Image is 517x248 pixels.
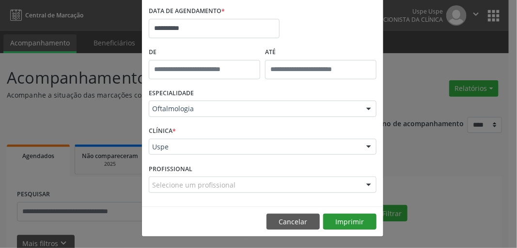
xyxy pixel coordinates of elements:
label: DATA DE AGENDAMENTO [149,4,225,19]
label: ATÉ [265,45,376,60]
span: Selecione um profissional [152,180,235,190]
label: CLÍNICA [149,124,176,139]
label: De [149,45,260,60]
span: Uspe [152,142,357,152]
label: ESPECIALIDADE [149,86,194,101]
button: Cancelar [266,214,320,230]
label: PROFISSIONAL [149,161,192,176]
button: Imprimir [323,214,376,230]
span: Oftalmologia [152,104,357,114]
